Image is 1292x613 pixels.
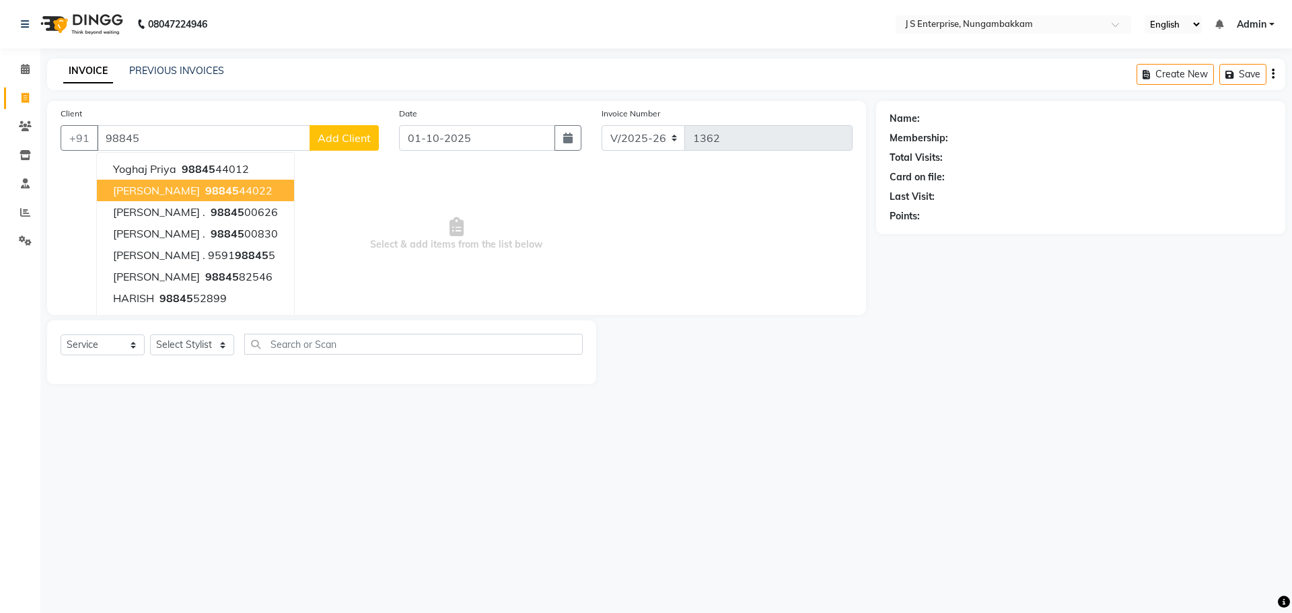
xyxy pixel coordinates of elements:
span: 98845 [205,313,239,326]
span: Select & add items from the list below [61,167,853,301]
ngb-highlight: 9591 5 [208,248,275,262]
div: Last Visit: [890,190,935,204]
ngb-highlight: 82546 [203,270,273,283]
ngb-highlight: 00830 [208,227,278,240]
span: Admin [1237,17,1266,32]
span: Add Client [318,131,371,145]
div: Name: [890,112,920,126]
span: [PERSON_NAME] [113,270,200,283]
div: Membership: [890,131,948,145]
span: [PERSON_NAME] [113,313,200,326]
span: 98845 [159,291,193,305]
button: Add Client [310,125,379,151]
ngb-highlight: 61845 [203,313,273,326]
span: 98845 [211,205,244,219]
span: 98845 [211,227,244,240]
input: Search or Scan [244,334,583,355]
span: 98845 [205,270,239,283]
span: 98845 [205,184,239,197]
label: Client [61,108,82,120]
label: Date [399,108,417,120]
ngb-highlight: 44022 [203,184,273,197]
button: Create New [1137,64,1214,85]
div: Card on file: [890,170,945,184]
div: Total Visits: [890,151,943,165]
span: [PERSON_NAME] [113,184,200,197]
span: 98845 [235,248,268,262]
span: [PERSON_NAME] . [113,248,205,262]
ngb-highlight: 44012 [179,162,249,176]
ngb-highlight: 52899 [157,291,227,305]
a: PREVIOUS INVOICES [129,65,224,77]
span: [PERSON_NAME] . [113,205,205,219]
span: [PERSON_NAME] . [113,227,205,240]
span: HARISH [113,291,154,305]
button: Save [1219,64,1266,85]
button: +91 [61,125,98,151]
ngb-highlight: 00626 [208,205,278,219]
div: Points: [890,209,920,223]
span: Yoghaj Priya [113,162,176,176]
b: 08047224946 [148,5,207,43]
label: Invoice Number [602,108,660,120]
img: logo [34,5,127,43]
a: INVOICE [63,59,113,83]
input: Search by Name/Mobile/Email/Code [97,125,310,151]
span: 98845 [182,162,215,176]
